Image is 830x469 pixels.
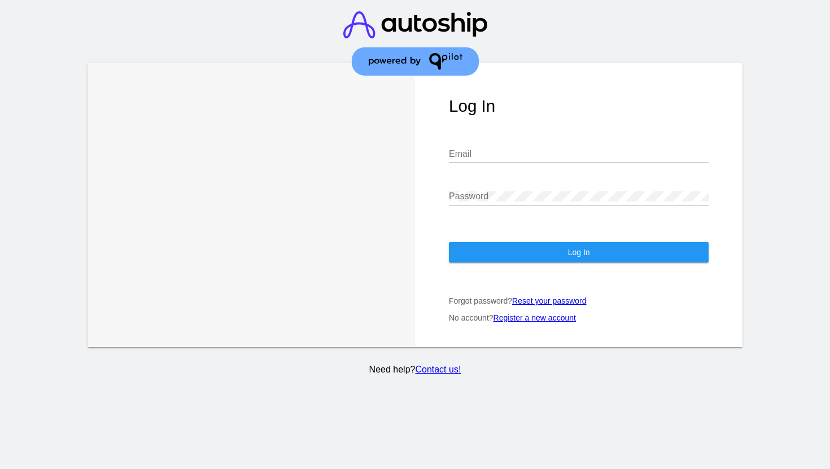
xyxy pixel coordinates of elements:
[568,248,590,257] span: Log In
[85,365,745,375] p: Need help?
[449,149,709,159] input: Email
[415,365,461,374] a: Contact us!
[449,296,709,305] p: Forgot password?
[449,313,709,322] p: No account?
[449,97,709,116] h1: Log In
[493,313,576,322] a: Register a new account
[449,242,709,262] button: Log In
[512,296,587,305] a: Reset your password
